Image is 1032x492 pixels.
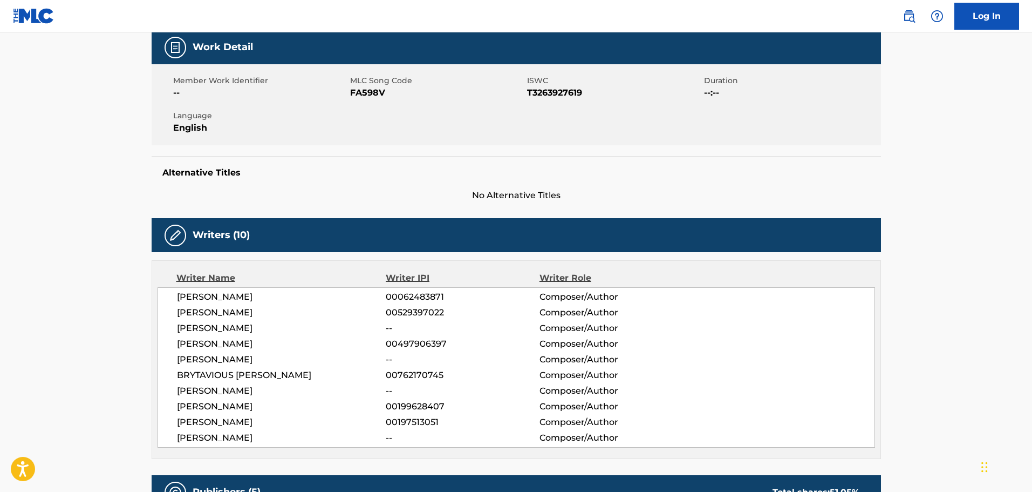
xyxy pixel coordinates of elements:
span: Composer/Author [539,338,679,351]
span: [PERSON_NAME] [177,291,386,304]
span: 00497906397 [386,338,539,351]
span: Composer/Author [539,369,679,382]
span: 00199628407 [386,400,539,413]
h5: Alternative Titles [162,167,870,178]
span: Composer/Author [539,322,679,335]
span: -- [386,432,539,444]
div: Help [926,5,948,27]
iframe: Chat Widget [978,440,1032,492]
span: [PERSON_NAME] [177,400,386,413]
span: Composer/Author [539,416,679,429]
img: Writers [169,229,182,242]
span: Composer/Author [539,432,679,444]
span: -- [386,322,539,335]
span: Composer/Author [539,353,679,366]
img: help [931,10,944,23]
img: search [903,10,915,23]
span: [PERSON_NAME] [177,432,386,444]
div: Writer Role [539,272,679,285]
span: [PERSON_NAME] [177,353,386,366]
span: [PERSON_NAME] [177,416,386,429]
span: --:-- [704,86,878,99]
span: Duration [704,75,878,86]
div: Writer Name [176,272,386,285]
span: 00529397022 [386,306,539,319]
span: ISWC [527,75,701,86]
img: Work Detail [169,41,182,54]
h5: Writers (10) [193,229,250,241]
span: 00762170745 [386,369,539,382]
span: [PERSON_NAME] [177,338,386,351]
span: [PERSON_NAME] [177,306,386,319]
div: Writer IPI [386,272,539,285]
h5: Work Detail [193,41,253,53]
a: Public Search [898,5,920,27]
img: MLC Logo [13,8,54,24]
span: FA598V [350,86,524,99]
span: Composer/Author [539,291,679,304]
span: 00197513051 [386,416,539,429]
span: [PERSON_NAME] [177,385,386,397]
span: No Alternative Titles [152,189,881,202]
span: Member Work Identifier [173,75,347,86]
span: Language [173,110,347,122]
span: Composer/Author [539,385,679,397]
span: MLC Song Code [350,75,524,86]
span: T3263927619 [527,86,701,99]
span: -- [386,385,539,397]
span: [PERSON_NAME] [177,322,386,335]
span: -- [386,353,539,366]
span: Composer/Author [539,306,679,319]
span: BRYTAVIOUS [PERSON_NAME] [177,369,386,382]
span: 00062483871 [386,291,539,304]
span: -- [173,86,347,99]
a: Log In [954,3,1019,30]
span: Composer/Author [539,400,679,413]
span: English [173,122,347,134]
div: Drag [981,451,988,483]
